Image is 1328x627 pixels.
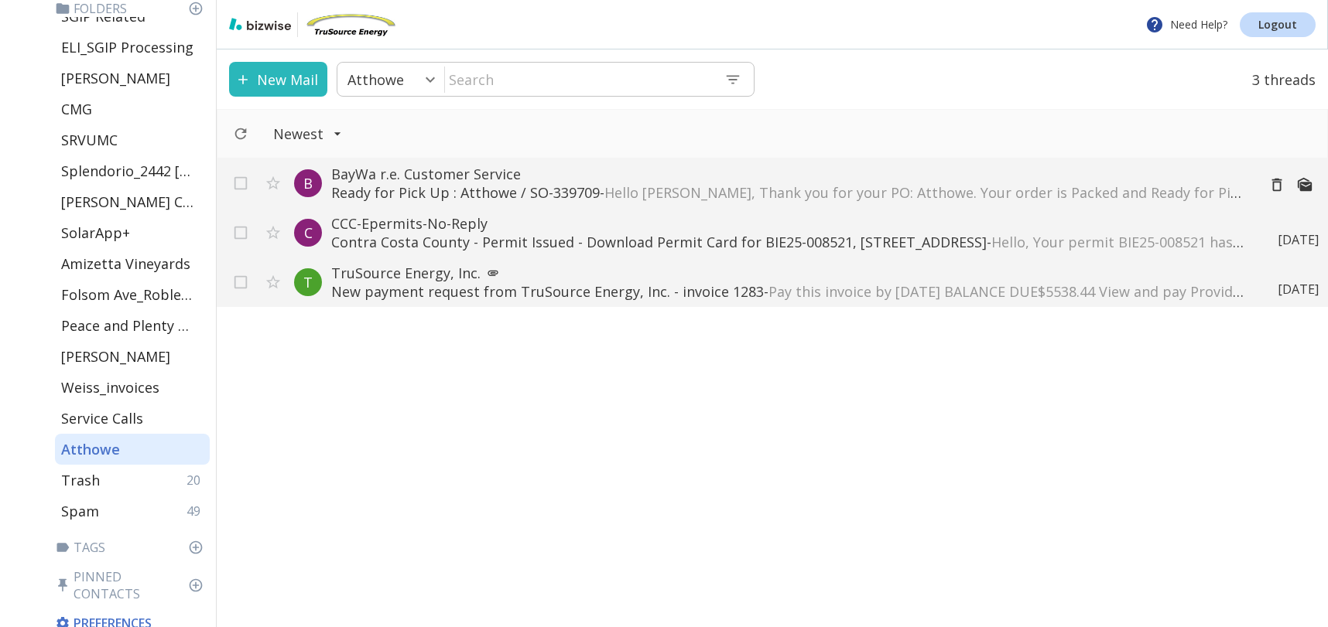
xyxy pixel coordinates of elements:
[61,471,100,489] p: Trash
[61,316,194,335] p: Peace and Plenty Farms
[61,254,190,273] p: Amizetta Vineyards
[445,63,712,95] input: Search
[55,496,210,526] div: Spam49
[55,341,210,372] div: [PERSON_NAME]
[331,233,1247,251] p: Contra Costa County - Permit Issued - Download Permit Card for BIE25-008521, [STREET_ADDRESS] -
[1278,231,1319,248] p: [DATE]
[55,310,210,341] div: Peace and Plenty Farms
[61,69,170,87] p: [PERSON_NAME]
[61,409,143,428] p: Service Calls
[1291,171,1319,199] button: Mark as Unread
[331,282,1247,301] p: New payment request from TruSource Energy, Inc. - invoice 1283 -
[229,62,327,97] button: New Mail
[303,174,313,193] p: B
[331,183,1244,202] p: Ready for Pick Up : Atthowe / SO-339709 -
[55,434,210,465] div: Atthowe
[303,273,313,291] p: T
[227,120,255,148] button: Refresh
[55,248,210,279] div: Amizetta Vineyards
[331,165,1244,183] p: BayWa r.e. Customer Service
[331,214,1247,233] p: CCC-Epermits-No-Reply
[187,472,207,489] p: 20
[55,155,210,186] div: Splendorio_2442 [GEOGRAPHIC_DATA]
[55,539,210,556] p: Tags
[304,223,313,242] p: C
[258,117,358,151] button: Filter
[61,131,118,149] p: SRVUMC
[61,38,193,56] p: ELI_SGIP Processing
[1145,15,1227,34] p: Need Help?
[61,162,194,180] p: Splendorio_2442 [GEOGRAPHIC_DATA]
[347,70,404,89] p: Atthowe
[61,502,99,520] p: Spam
[61,440,120,458] p: Atthowe
[55,186,210,217] div: [PERSON_NAME] CPA Financial
[1258,19,1297,30] p: Logout
[304,12,397,37] img: TruSource Energy, Inc.
[187,503,207,520] p: 49
[55,279,210,310] div: Folsom Ave_Robleto
[1278,281,1319,298] p: [DATE]
[1240,12,1316,37] a: Logout
[61,378,159,397] p: Weiss_invoices
[55,32,210,63] div: ELI_SGIP Processing
[55,124,210,155] div: SRVUMC
[61,285,194,304] p: Folsom Ave_Robleto
[55,63,210,94] div: [PERSON_NAME]
[55,372,210,403] div: Weiss_invoices
[55,465,210,496] div: Trash20
[61,100,92,118] p: CMG
[55,403,210,434] div: Service Calls
[1243,62,1316,97] p: 3 threads
[1263,171,1291,199] button: Move to Trash
[55,94,210,124] div: CMG
[61,223,130,242] p: SolarApp+
[55,568,210,602] p: Pinned Contacts
[61,347,170,366] p: [PERSON_NAME]
[55,217,210,248] div: SolarApp+
[61,193,194,211] p: [PERSON_NAME] CPA Financial
[229,18,291,30] img: bizwise
[331,264,1247,282] p: TruSource Energy, Inc.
